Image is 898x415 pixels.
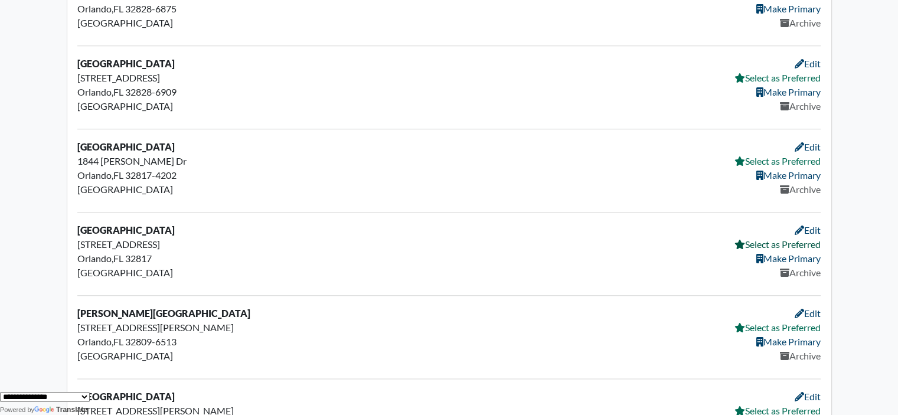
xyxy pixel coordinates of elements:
[780,17,821,28] a: Archive
[795,141,821,152] a: Edit
[113,336,123,347] span: FL
[125,3,177,14] span: 32828-6875
[756,86,821,97] a: Make Primary
[780,100,821,112] a: Archive
[77,266,316,280] div: [GEOGRAPHIC_DATA]
[756,169,821,181] a: Make Primary
[77,3,112,14] span: Orlando
[756,253,821,264] a: Make Primary
[125,253,152,264] span: 32817
[70,306,323,368] div: ,
[795,58,821,69] a: Edit
[77,141,175,152] strong: [GEOGRAPHIC_DATA]
[70,140,323,202] div: ,
[734,155,821,166] a: Select as Preferred
[125,336,177,347] span: 32809-6513
[113,86,123,97] span: FL
[77,336,112,347] span: Orlando
[77,237,316,251] div: [STREET_ADDRESS]
[77,308,250,319] strong: [PERSON_NAME][GEOGRAPHIC_DATA]
[77,253,112,264] span: Orlando
[734,322,821,333] a: Select as Preferred
[734,72,821,83] a: Select as Preferred
[795,224,821,236] a: Edit
[756,336,821,347] a: Make Primary
[77,321,316,335] div: [STREET_ADDRESS][PERSON_NAME]
[734,238,821,250] a: Select as Preferred
[77,154,316,168] div: 1844 [PERSON_NAME] Dr
[77,224,175,236] strong: [GEOGRAPHIC_DATA]
[77,349,316,363] div: [GEOGRAPHIC_DATA]
[77,71,316,85] div: [STREET_ADDRESS]
[780,350,821,361] a: Archive
[125,86,177,97] span: 32828-6909
[70,223,323,285] div: ,
[113,3,123,14] span: FL
[795,308,821,319] a: Edit
[77,16,316,30] div: [GEOGRAPHIC_DATA]
[113,169,123,181] span: FL
[70,57,323,119] div: ,
[77,99,316,113] div: [GEOGRAPHIC_DATA]
[756,3,821,14] a: Make Primary
[77,169,112,181] span: Orlando
[77,182,316,197] div: [GEOGRAPHIC_DATA]
[77,58,175,69] strong: [GEOGRAPHIC_DATA]
[780,184,821,195] a: Archive
[34,406,87,414] a: Translate
[780,267,821,278] a: Archive
[113,253,123,264] span: FL
[77,86,112,97] span: Orlando
[125,169,177,181] span: 32817-4202
[34,406,56,414] img: Google Translate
